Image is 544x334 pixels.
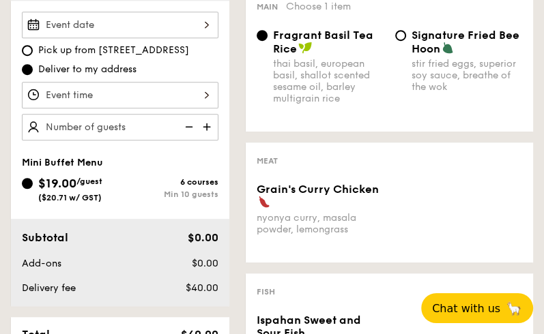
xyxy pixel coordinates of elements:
[22,231,68,244] span: Subtotal
[186,282,218,294] span: $40.00
[412,58,523,93] div: stir fried eggs, superior soy sauce, breathe of the wok
[177,114,198,140] img: icon-reduce.1d2dbef1.svg
[22,64,33,75] input: Deliver to my address
[38,176,76,191] span: $19.00
[22,12,218,38] input: Event date
[76,177,102,186] span: /guest
[258,196,270,208] img: icon-spicy.37a8142b.svg
[22,45,33,56] input: Pick up from [STREET_ADDRESS]
[421,293,533,323] button: Chat with us🦙
[22,82,218,108] input: Event time
[22,114,218,140] input: Number of guests
[22,282,76,294] span: Delivery fee
[120,189,218,199] div: Min 10 guests
[22,258,61,269] span: Add-ons
[257,287,275,297] span: Fish
[257,212,384,235] div: nyonya curry, masala powder, lemongrass
[412,29,519,55] span: Signature Fried Bee Hoon
[188,231,218,244] span: $0.00
[38,44,189,57] span: Pick up from [STREET_ADDRESS]
[257,156,278,166] span: Meat
[22,157,103,168] span: Mini Buffet Menu
[442,42,454,54] img: icon-vegetarian.fe4039eb.svg
[192,258,218,269] span: $0.00
[298,42,312,54] img: icon-vegan.f8ff3823.svg
[257,30,268,41] input: Fragrant Basil Tea Ricethai basil, european basil, shallot scented sesame oil, barley multigrain ...
[257,2,278,12] span: Main
[120,177,218,187] div: 6 courses
[38,193,102,202] span: ($20.71 w/ GST)
[22,178,33,189] input: $19.00/guest($20.71 w/ GST)6 coursesMin 10 guests
[273,58,384,104] div: thai basil, european basil, shallot scented sesame oil, barley multigrain rice
[273,29,373,55] span: Fragrant Basil Tea Rice
[432,302,500,315] span: Chat with us
[38,63,137,76] span: Deliver to my address
[506,301,522,316] span: 🦙
[395,30,406,41] input: Signature Fried Bee Hoonstir fried eggs, superior soy sauce, breathe of the wok
[257,183,379,196] span: Grain's Curry Chicken
[286,1,351,12] span: Choose 1 item
[198,114,218,140] img: icon-add.58712e84.svg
